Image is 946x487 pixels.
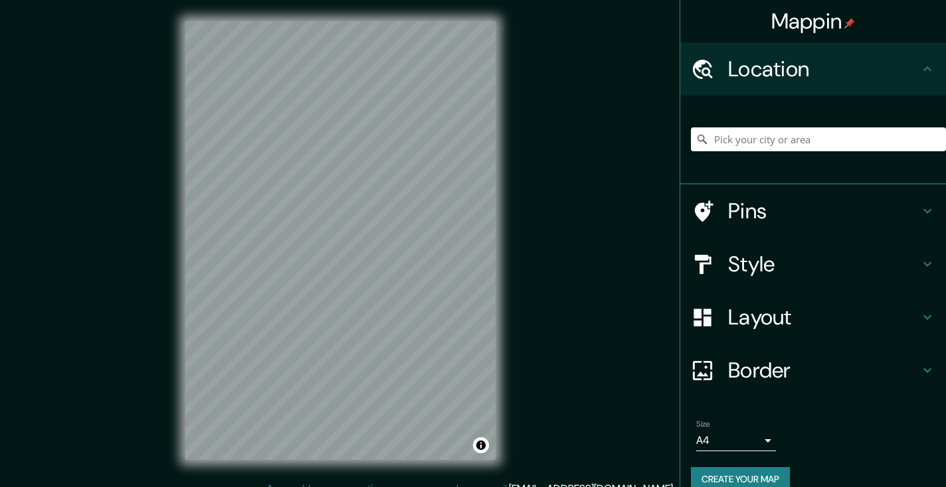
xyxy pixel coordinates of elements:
div: Style [680,238,946,291]
h4: Style [728,251,919,277]
img: pin-icon.png [844,18,855,29]
div: Location [680,42,946,96]
h4: Location [728,56,919,82]
h4: Border [728,357,919,383]
h4: Layout [728,304,919,330]
div: Border [680,344,946,397]
div: Pins [680,184,946,238]
div: A4 [696,430,776,451]
h4: Pins [728,198,919,224]
div: Layout [680,291,946,344]
input: Pick your city or area [691,127,946,151]
label: Size [696,419,710,430]
h4: Mappin [771,8,856,35]
canvas: Map [185,21,496,460]
button: Toggle attribution [473,437,489,453]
